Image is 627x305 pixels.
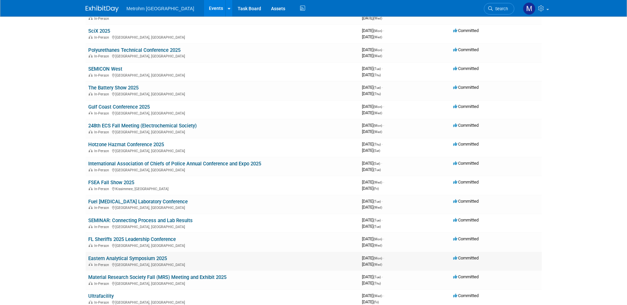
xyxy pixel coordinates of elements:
span: In-Person [94,17,111,21]
span: (Wed) [373,130,382,134]
span: Committed [453,142,479,147]
img: In-Person Event [89,187,93,190]
span: - [383,293,384,298]
span: Committed [453,85,479,90]
span: [DATE] [362,299,379,304]
span: In-Person [94,300,111,305]
span: [DATE] [362,104,384,109]
span: - [382,66,383,71]
span: In-Person [94,244,111,248]
span: [DATE] [362,255,384,260]
span: Committed [453,47,479,52]
a: Eastern Analytical Symposium 2025 [88,255,167,261]
span: (Tue) [373,200,381,203]
span: - [382,199,383,204]
div: [GEOGRAPHIC_DATA], [GEOGRAPHIC_DATA] [88,129,357,134]
span: Committed [453,218,479,222]
img: Michelle Simoes [523,2,535,15]
span: [DATE] [362,186,379,191]
span: [DATE] [362,243,382,248]
span: [DATE] [362,224,381,229]
span: [DATE] [362,72,381,77]
span: - [383,255,384,260]
img: In-Person Event [89,263,93,266]
div: [GEOGRAPHIC_DATA], [GEOGRAPHIC_DATA] [88,110,357,116]
span: Metrohm [GEOGRAPHIC_DATA] [127,6,194,11]
span: [DATE] [362,199,383,204]
span: Committed [453,161,479,166]
span: (Tue) [373,67,381,71]
span: [DATE] [362,180,384,185]
span: - [383,180,384,185]
span: - [382,142,383,147]
span: Committed [453,199,479,204]
span: In-Person [94,263,111,267]
span: [DATE] [362,28,384,33]
div: [GEOGRAPHIC_DATA], [GEOGRAPHIC_DATA] [88,148,357,153]
div: [GEOGRAPHIC_DATA], [GEOGRAPHIC_DATA] [88,262,357,267]
span: [DATE] [362,236,384,241]
span: (Fri) [373,300,379,304]
span: [DATE] [362,161,382,166]
span: (Mon) [373,29,382,33]
a: SEMINAR: Connecting Process and Lab Results [88,218,193,223]
div: [GEOGRAPHIC_DATA], [GEOGRAPHIC_DATA] [88,224,357,229]
span: Committed [453,293,479,298]
span: (Wed) [373,111,382,115]
img: In-Person Event [89,17,93,20]
span: Committed [453,236,479,241]
a: The Battery Show 2025 [88,85,138,91]
span: Committed [453,66,479,71]
span: - [382,218,383,222]
span: [DATE] [362,123,384,128]
span: (Wed) [373,263,382,266]
span: In-Person [94,111,111,116]
div: [GEOGRAPHIC_DATA], [GEOGRAPHIC_DATA] [88,91,357,96]
span: (Wed) [373,206,382,209]
div: [GEOGRAPHIC_DATA], [GEOGRAPHIC_DATA] [88,53,357,58]
span: - [382,85,383,90]
span: (Tue) [373,219,381,222]
span: [DATE] [362,129,382,134]
span: - [381,161,382,166]
img: In-Person Event [89,300,93,304]
span: - [383,104,384,109]
span: (Fri) [373,187,379,190]
a: SEMICON West [88,66,122,72]
span: In-Person [94,73,111,78]
span: [DATE] [362,91,381,96]
span: (Wed) [373,17,382,20]
div: [GEOGRAPHIC_DATA], [GEOGRAPHIC_DATA] [88,281,357,286]
span: Search [493,6,508,11]
span: - [383,28,384,33]
span: In-Person [94,225,111,229]
span: (Mon) [373,256,382,260]
img: ExhibitDay [86,6,119,12]
span: (Sat) [373,149,380,152]
span: In-Person [94,92,111,96]
span: Committed [453,274,479,279]
span: In-Person [94,187,111,191]
img: In-Person Event [89,282,93,285]
span: [DATE] [362,34,382,39]
span: Committed [453,180,479,185]
span: In-Person [94,282,111,286]
span: [DATE] [362,53,382,58]
span: In-Person [94,130,111,134]
span: [DATE] [362,142,383,147]
a: International Association of Chiefs of Police Annual Conference and Expo 2025 [88,161,261,167]
span: In-Person [94,149,111,153]
span: - [383,47,384,52]
span: (Wed) [373,294,382,298]
div: [GEOGRAPHIC_DATA], [GEOGRAPHIC_DATA] [88,167,357,172]
span: In-Person [94,35,111,40]
span: (Tue) [373,86,381,89]
div: Kissimmee, [GEOGRAPHIC_DATA] [88,186,357,191]
span: (Thu) [373,282,381,285]
a: Polyurethanes Technical Conference 2025 [88,47,180,53]
span: (Wed) [373,181,382,184]
img: In-Person Event [89,225,93,228]
span: [DATE] [362,148,380,153]
span: Committed [453,28,479,33]
span: - [383,123,384,128]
